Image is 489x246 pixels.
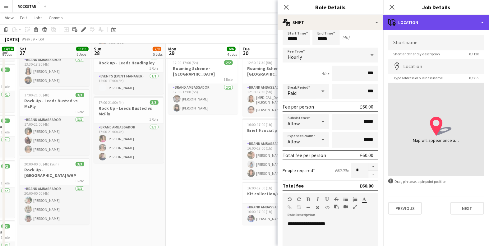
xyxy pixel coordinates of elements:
h3: Roaming Scheme - [GEOGRAPHIC_DATA] [168,66,238,77]
div: Location [383,15,489,30]
span: 1 Role [150,66,159,71]
div: Map will appear once address has been added [413,137,459,143]
span: 1 Role [1,235,10,240]
app-card-role: Brand Ambassador3/320:00-00:00 (4h)[PERSON_NAME][PERSON_NAME][PERSON_NAME] [20,185,89,225]
span: 1 Role [75,109,84,114]
div: [DATE] [5,36,19,42]
a: Jobs [31,14,45,22]
button: Text Color [362,197,367,202]
button: Previous [388,202,422,215]
span: 3/3 [76,162,84,166]
app-job-card: 16:00-17:00 (1h)1/1Kit collection/drop off1 RoleBrand Ambassador1/116:00-17:00 (1h)[PERSON_NAME] [242,182,312,225]
h3: Job Details [383,3,489,11]
app-card-role: Brand Ambassador3/316:00-17:00 (1h)[PERSON_NAME][PERSON_NAME][PERSON_NAME] [242,140,312,179]
app-job-card: 17:00-21:00 (4h)3/3Rock Up - Leeds Busted vs McFly1 RoleBrand Ambassador3/317:00-21:00 (4h)[PERSO... [20,89,89,155]
h3: Kit collection/drop off [242,191,312,197]
span: Paid [288,90,297,96]
h3: Rock Up - [GEOGRAPHIC_DATA] WHP [20,167,89,178]
div: (4h) [342,35,349,40]
button: Ordered List [353,197,357,202]
div: Total fee [283,183,304,189]
a: View [2,14,16,22]
span: 1 Role [1,130,10,134]
span: 6/6 [227,47,236,51]
app-card-role: Brand Ambassador1/116:00-17:00 (1h)[PERSON_NAME] [242,204,312,225]
span: 1 Role [224,77,233,82]
span: 3/3 [76,93,84,97]
span: 1 Role [150,117,159,122]
button: ROCKSTAR [13,0,41,12]
span: Allow [288,120,300,127]
button: Underline [325,197,329,202]
span: Week 39 [21,37,36,41]
span: Tue [242,46,250,52]
span: Mon [168,46,176,52]
span: 20:00-00:00 (4h) (Sun) [25,162,59,166]
span: 1/1 [1,67,10,72]
app-card-role: Brand Ambassador2/213:30-17:30 (4h)[PERSON_NAME][PERSON_NAME] [20,56,89,86]
span: 11/11 [76,47,89,51]
span: 2/2 [224,60,233,65]
span: 28 [93,49,101,57]
div: BST [39,37,45,41]
button: Insert video [344,204,348,209]
button: Paste as plain text [334,204,339,209]
button: Unordered List [344,197,348,202]
app-job-card: 20:00-00:00 (4h) (Sun)3/3Rock Up - [GEOGRAPHIC_DATA] WHP1 RoleBrand Ambassador3/320:00-00:00 (4h)... [20,158,89,225]
button: Strikethrough [334,197,339,202]
span: 0 / 255 [464,76,484,80]
h3: Rock Up - Leeds Busted vs McFly [94,105,164,117]
span: 12:00-17:00 (5h) [173,60,198,65]
span: Edit [20,15,27,21]
span: Comms [49,15,63,21]
span: Hourly [288,54,302,60]
app-job-card: 12:00-17:00 (5h)1/1Rock up - Leeds Headingley1 RoleEvents (Event Manager)1/112:00-17:00 (5h)[PERS... [94,51,164,94]
span: 1 Role [75,179,84,183]
span: 27 [19,49,26,57]
app-job-card: 16:00-17:00 (1h)3/3Brief 9 social posts1 RoleBrand Ambassador3/316:00-17:00 (1h)[PERSON_NAME][PER... [242,118,312,179]
span: 3/3 [1,224,10,229]
button: Clear Formatting [316,205,320,210]
h3: Brief 9 social posts [242,128,312,133]
div: Fee per person [283,104,314,110]
div: Shift [278,15,383,30]
h3: Rock up - Leeds Headingley [94,60,164,66]
div: Total fee per person [283,152,326,158]
button: Italic [316,197,320,202]
div: £60.00 [359,183,373,189]
app-card-role: Brand Ambassador3/317:00-21:00 (4h)[PERSON_NAME][PERSON_NAME][PERSON_NAME] [94,124,164,163]
app-job-card: 12:00-17:00 (5h)2/2Roaming Scheme - [GEOGRAPHIC_DATA]1 RoleBrand Ambassador2/212:00-17:00 (5h)[PE... [168,57,238,114]
div: 5 Jobs [153,52,163,57]
span: Jobs [33,15,43,21]
div: 17:00-21:00 (4h)3/3Rock Up - Leeds Busted vs McFly1 RoleBrand Ambassador3/317:00-21:00 (4h)[PERSO... [94,96,164,163]
span: 16:00-17:00 (1h) [247,186,273,190]
div: £60.00 x [335,168,348,173]
span: Sun [94,46,101,52]
span: Allow [288,138,300,145]
app-card-role: Events (Event Manager)1/112:00-17:00 (5h)[PERSON_NAME] [94,73,164,94]
a: Edit [17,14,30,22]
div: £60.00 [360,152,373,158]
div: 4h x [322,71,329,76]
button: Horizontal Line [306,205,311,210]
label: People required [283,168,315,173]
div: 4 Jobs [227,52,237,57]
app-job-card: 12:30-17:30 (5h)2/2Roaming Scheme - [GEOGRAPHIC_DATA]1 RoleBrand Ambassador2/212:30-17:30 (5h)[ME... [242,57,312,116]
span: 16:00-17:00 (1h) [247,122,273,127]
span: 0 / 120 [464,52,484,56]
button: Redo [297,197,301,202]
a: Comms [46,14,65,22]
app-card-role: Brand Ambassador2/212:30-17:30 (5h)[MEDICAL_DATA][PERSON_NAME][PERSON_NAME] [242,84,312,116]
div: £60.00 [360,104,373,110]
span: 14/14 [2,47,14,51]
button: Next [450,202,484,215]
span: Type address or business name [388,76,448,80]
span: 30 [242,49,250,57]
span: 1 Role [1,84,10,89]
